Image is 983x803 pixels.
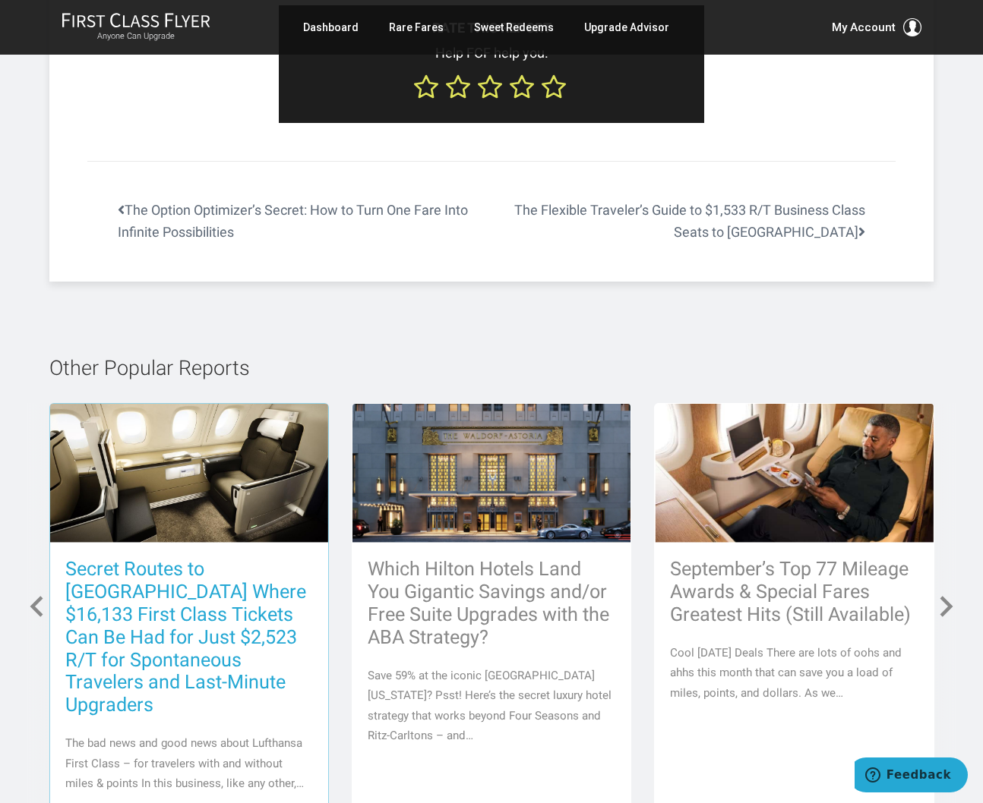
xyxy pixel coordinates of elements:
h3: Secret Routes to [GEOGRAPHIC_DATA] Where $16,133 First Class Tickets Can Be Had for Just $2,523 R... [65,558,313,716]
p: Cool [DATE] Deals There are lots of oohs and ahhs this month that can save you a load of miles, p... [670,643,918,703]
a: The Flexible Traveler’s Guide to $1,533 R/T Business Class Seats to [GEOGRAPHIC_DATA] [492,200,896,244]
h3: Which Hilton Hotels Land You Gigantic Savings and/or Free Suite Upgrades with the ABA Strategy? [368,558,615,649]
small: Anyone Can Upgrade [62,31,210,42]
button: My Account [832,18,921,36]
h3: September’s Top 77 Mileage Awards & Special Fares Greatest Hits (Still Available) [670,558,918,626]
iframe: Opens a widget where you can find more information [855,757,968,795]
a: Upgrade Advisor [584,14,669,41]
a: Dashboard [303,14,359,41]
p: The bad news and good news about Lufthansa First Class – for travelers with and without miles & p... [65,733,313,793]
a: The Option Optimizer’s Secret: How to Turn One Fare Into Infinite Possibilities [87,200,492,244]
span: My Account [832,18,896,36]
img: First Class Flyer [62,12,210,28]
h2: Other Popular Reports [49,357,934,380]
a: First Class FlyerAnyone Can Upgrade [62,12,210,43]
a: Sweet Redeems [474,14,554,41]
p: Save 59% at the iconic [GEOGRAPHIC_DATA] [US_STATE]? Psst! Here’s the secret luxury hotel strateg... [368,666,615,746]
a: Rare Fares [389,14,444,41]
